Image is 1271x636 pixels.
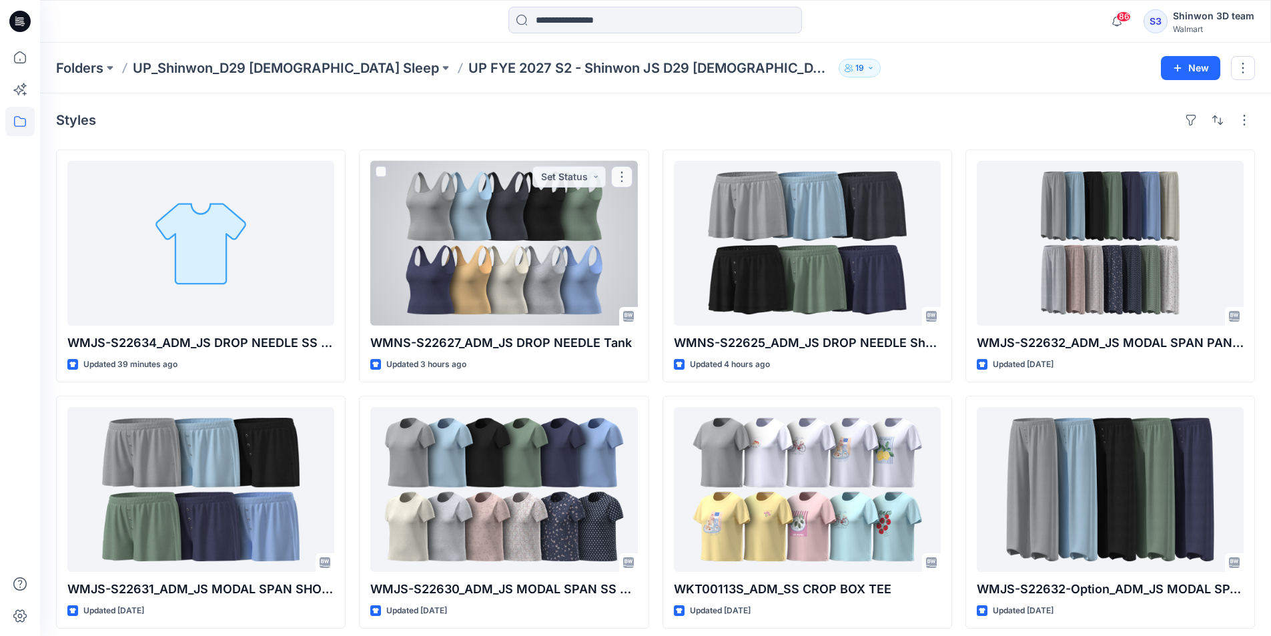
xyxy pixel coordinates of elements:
[386,604,447,618] p: Updated [DATE]
[370,580,637,599] p: WMJS-S22630_ADM_JS MODAL SPAN SS TEE
[977,580,1244,599] p: WMJS-S22632-Option_ADM_JS MODAL SPAN PANTS
[83,604,144,618] p: Updated [DATE]
[993,604,1053,618] p: Updated [DATE]
[1116,11,1131,22] span: 86
[674,334,941,352] p: WMNS-S22625_ADM_JS DROP NEEDLE Shorts
[67,334,334,352] p: WMJS-S22634_ADM_JS DROP NEEDLE SS NOTCH TOP & SHORT SET
[674,407,941,572] a: WKT00113S_ADM_SS CROP BOX TEE
[370,334,637,352] p: WMNS-S22627_ADM_JS DROP NEEDLE Tank
[977,161,1244,326] a: WMJS-S22632_ADM_JS MODAL SPAN PANTS
[133,59,439,77] a: UP_Shinwon_D29 [DEMOGRAPHIC_DATA] Sleep
[1173,24,1254,34] div: Walmart
[839,59,881,77] button: 19
[1161,56,1220,80] button: New
[690,604,751,618] p: Updated [DATE]
[674,161,941,326] a: WMNS-S22625_ADM_JS DROP NEEDLE Shorts
[56,112,96,128] h4: Styles
[1144,9,1168,33] div: S3
[56,59,103,77] a: Folders
[690,358,770,372] p: Updated 4 hours ago
[855,61,864,75] p: 19
[977,407,1244,572] a: WMJS-S22632-Option_ADM_JS MODAL SPAN PANTS
[674,580,941,599] p: WKT00113S_ADM_SS CROP BOX TEE
[386,358,466,372] p: Updated 3 hours ago
[370,407,637,572] a: WMJS-S22630_ADM_JS MODAL SPAN SS TEE
[1173,8,1254,24] div: Shinwon 3D team
[83,358,177,372] p: Updated 39 minutes ago
[468,59,833,77] p: UP FYE 2027 S2 - Shinwon JS D29 [DEMOGRAPHIC_DATA] Sleepwear
[67,580,334,599] p: WMJS-S22631_ADM_JS MODAL SPAN SHORTS
[993,358,1053,372] p: Updated [DATE]
[977,334,1244,352] p: WMJS-S22632_ADM_JS MODAL SPAN PANTS
[370,161,637,326] a: WMNS-S22627_ADM_JS DROP NEEDLE Tank
[67,161,334,326] a: WMJS-S22634_ADM_JS DROP NEEDLE SS NOTCH TOP & SHORT SET
[67,407,334,572] a: WMJS-S22631_ADM_JS MODAL SPAN SHORTS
